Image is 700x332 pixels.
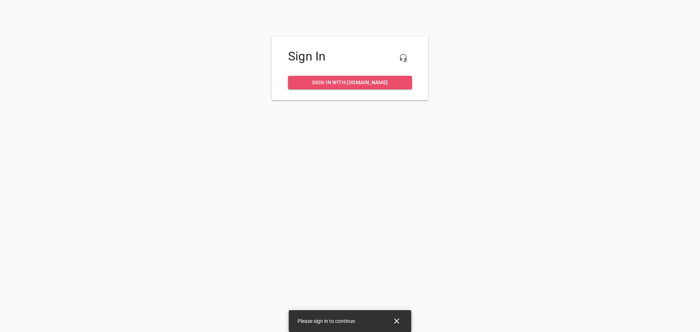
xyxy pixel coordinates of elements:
span: Sign in with [DOMAIN_NAME] [294,78,406,87]
h4: Sign In [288,49,412,64]
button: Close [388,312,405,330]
button: Live Chat [394,49,412,67]
a: Sign in with [DOMAIN_NAME] [288,76,412,89]
span: Please sign in to continue. [297,318,356,324]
